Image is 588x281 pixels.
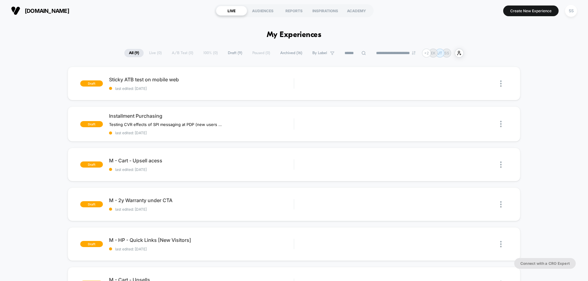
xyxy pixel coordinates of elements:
img: Visually logo [11,6,20,15]
div: + 2 [422,49,431,57]
img: close [500,241,502,247]
div: ACADEMY [341,6,372,16]
span: draft [80,80,103,87]
span: M - Cart - Upsell acess [109,157,294,164]
span: last edited: [DATE] [109,247,294,251]
div: REPORTS [278,6,310,16]
span: [DOMAIN_NAME] [25,8,69,14]
span: draft [80,121,103,127]
button: SS [563,5,579,17]
p: JT [438,51,442,55]
span: Testing CVR effects of SPI messaging at PDP (new users only) [109,122,223,127]
img: close [500,161,502,168]
span: Installment Purchasing [109,113,294,119]
span: Archived ( 16 ) [276,49,307,57]
img: close [500,201,502,208]
div: SS [565,5,577,17]
span: Draft ( 9 ) [223,49,247,57]
span: last edited: [DATE] [109,86,294,91]
span: last edited: [DATE] [109,131,294,135]
span: M - 2y Warranty under CTA [109,197,294,203]
span: Sticky ATB test on mobile web [109,76,294,83]
span: draft [80,201,103,207]
h1: My Experiences [267,31,322,39]
p: EK [431,51,435,55]
img: close [500,80,502,87]
img: close [500,121,502,127]
p: SS [444,51,449,55]
span: All ( 9 ) [124,49,144,57]
div: INSPIRATIONS [310,6,341,16]
button: [DOMAIN_NAME] [9,6,71,16]
span: M - HP - Quick Links [New Visitors] [109,237,294,243]
button: Create New Experience [503,6,559,16]
span: By Label [312,51,327,55]
span: last edited: [DATE] [109,167,294,172]
div: AUDIENCES [247,6,278,16]
button: Connect with a CRO Expert [514,258,576,269]
span: last edited: [DATE] [109,207,294,212]
img: end [412,51,416,55]
span: draft [80,161,103,168]
span: draft [80,241,103,247]
div: LIVE [216,6,247,16]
